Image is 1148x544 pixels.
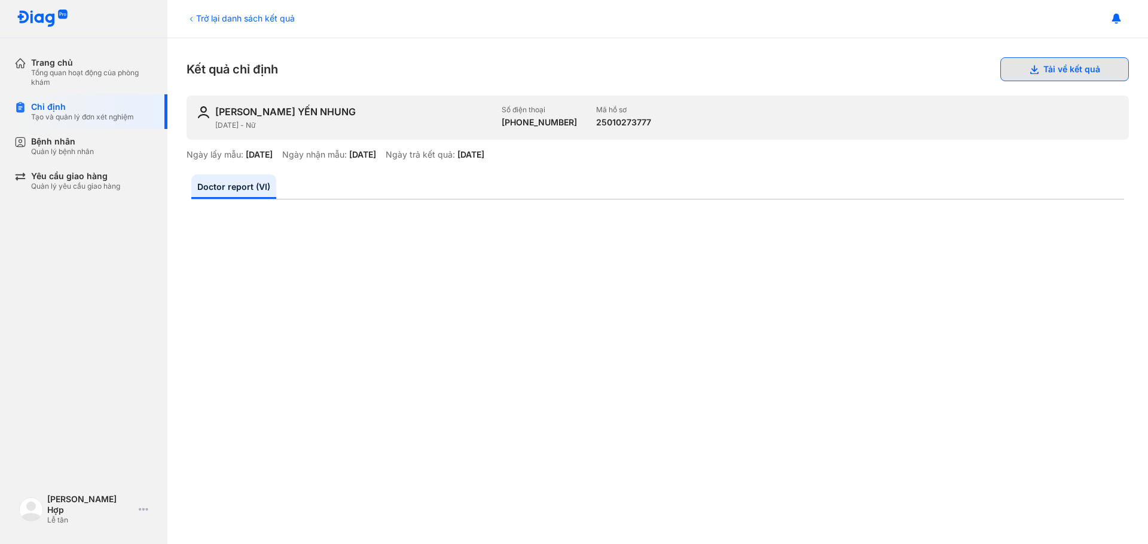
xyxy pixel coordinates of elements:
div: Quản lý yêu cầu giao hàng [31,182,120,191]
div: Yêu cầu giao hàng [31,171,120,182]
div: Chỉ định [31,102,134,112]
div: Ngày trả kết quả: [386,149,455,160]
div: [PERSON_NAME] YẾN NHUNG [215,105,356,118]
a: Doctor report (VI) [191,174,276,199]
div: Ngày nhận mẫu: [282,149,347,160]
div: Lễ tân [47,515,134,525]
div: Bệnh nhân [31,136,94,147]
div: [DATE] [246,149,273,160]
div: [DATE] [457,149,484,160]
img: user-icon [196,105,210,119]
div: Trở lại danh sách kết quả [187,12,295,24]
div: 25010273777 [596,117,651,128]
div: [DATE] - Nữ [215,121,492,130]
div: Tạo và quản lý đơn xét nghiệm [31,112,134,122]
div: [DATE] [349,149,376,160]
button: Tải về kết quả [1000,57,1129,81]
div: [PHONE_NUMBER] [502,117,577,128]
div: [PERSON_NAME] Hợp [47,494,134,515]
div: Quản lý bệnh nhân [31,147,94,156]
div: Kết quả chỉ định [187,57,1129,81]
div: Số điện thoại [502,105,577,115]
img: logo [19,497,43,521]
div: Ngày lấy mẫu: [187,149,243,160]
div: Trang chủ [31,57,153,68]
img: logo [17,10,68,28]
div: Tổng quan hoạt động của phòng khám [31,68,153,87]
div: Mã hồ sơ [596,105,651,115]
